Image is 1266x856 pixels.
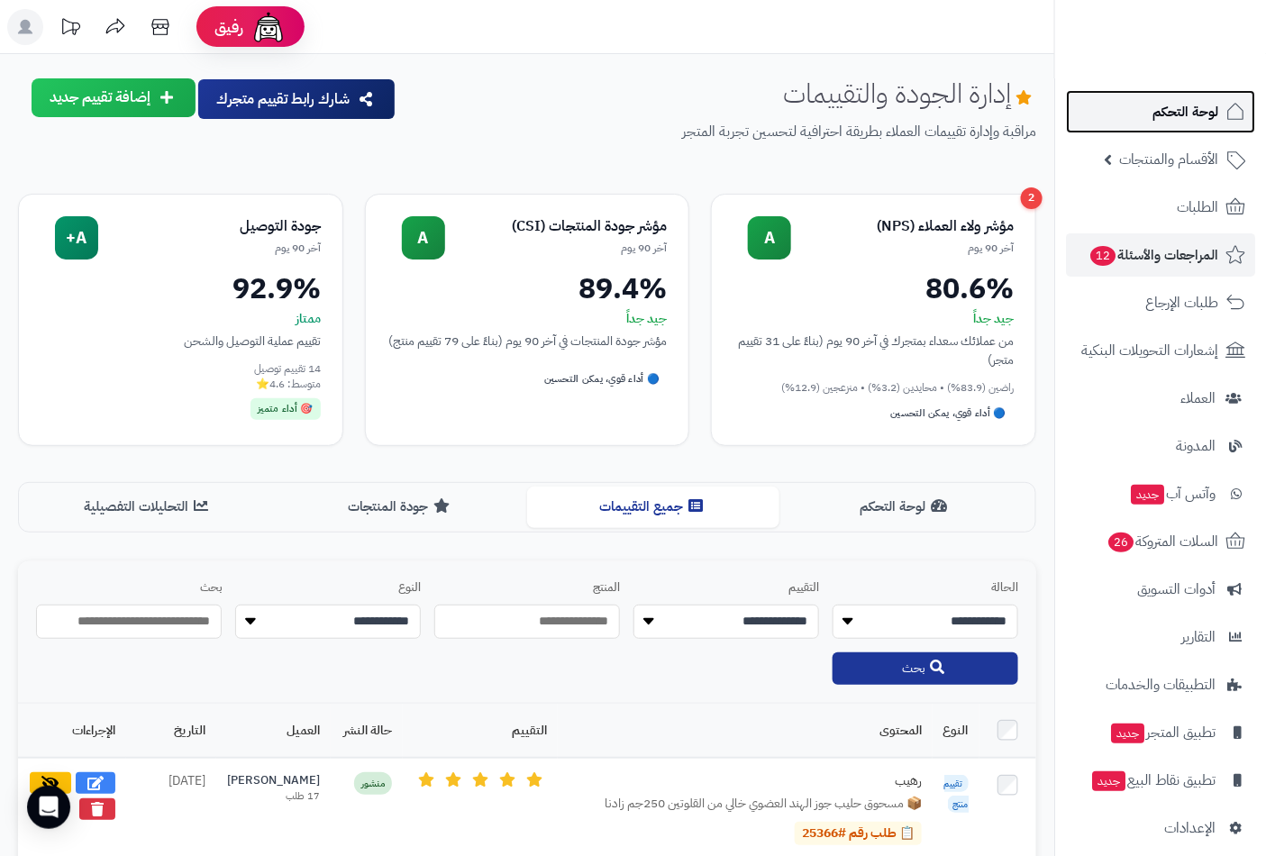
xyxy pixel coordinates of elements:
span: أدوات التسويق [1137,577,1216,602]
button: التحليلات التفصيلية [23,487,275,527]
button: شارك رابط تقييم متجرك [198,79,395,119]
a: المدونة [1066,424,1255,468]
label: بحث [36,579,222,596]
div: 92.9% [41,274,321,303]
p: مراقبة وإدارة تقييمات العملاء بطريقة احترافية لتحسين تجربة المتجر [411,122,1036,142]
div: A [748,216,791,260]
span: طلبات الإرجاع [1145,290,1218,315]
a: تطبيق المتجرجديد [1066,711,1255,754]
span: جديد [1092,771,1125,791]
label: التقييم [633,579,819,596]
div: 🔵 أداء قوي، يمكن التحسين [884,403,1014,424]
span: جديد [1131,485,1164,505]
div: تقييم عملية التوصيل والشحن [41,332,321,351]
a: وآتس آبجديد [1066,472,1255,515]
div: راضين (83.9%) • محايدين (3.2%) • منزعجين (12.9%) [733,380,1014,396]
a: السلات المتروكة26 [1066,520,1255,563]
th: العميل [216,704,331,758]
span: وآتس آب [1129,481,1216,506]
span: السلات المتروكة [1107,529,1218,554]
span: تطبيق نقاط البيع [1090,768,1216,793]
span: منشور [354,772,392,795]
div: جودة التوصيل [98,216,321,237]
button: بحث [833,652,1018,685]
div: ممتاز [41,310,321,328]
div: [PERSON_NAME] [227,772,320,789]
span: لوحة التحكم [1152,99,1218,124]
a: التطبيقات والخدمات [1066,663,1255,706]
span: التقارير [1181,624,1216,650]
a: تطبيق نقاط البيعجديد [1066,759,1255,802]
span: 📦 مسحوق حليب جوز الهند العضوي خالي من القلوتين 250جم زادنا [605,795,922,813]
a: التقارير [1066,615,1255,659]
span: المراجعات والأسئلة [1088,242,1218,268]
label: النوع [235,579,421,596]
div: Open Intercom Messenger [27,786,70,829]
a: تحديثات المنصة [48,9,93,50]
a: المراجعات والأسئلة12 [1066,233,1255,277]
div: 89.4% [387,274,668,303]
button: جميع التقييمات [527,487,779,527]
th: المحتوى [558,704,933,758]
div: من عملائك سعداء بمتجرك في آخر 90 يوم (بناءً على 31 تقييم متجر) [733,332,1014,369]
div: 🎯 أداء متميز [250,398,321,420]
img: ai-face.png [250,9,287,45]
button: إضافة تقييم جديد [32,78,196,117]
th: الإجراءات [18,704,126,758]
img: logo-2.png [1143,14,1249,51]
a: إشعارات التحويلات البنكية [1066,329,1255,372]
span: الطلبات [1177,195,1218,220]
span: تطبيق المتجر [1109,720,1216,745]
span: تقييم منتج [944,775,969,813]
th: النوع [933,704,979,758]
label: الحالة [833,579,1018,596]
th: حالة النشر [331,704,403,758]
div: مؤشر جودة المنتجات في آخر 90 يوم (بناءً على 79 تقييم منتج) [387,332,668,351]
div: 🔵 أداء قوي، يمكن التحسين [537,369,667,390]
h1: إدارة الجودة والتقييمات [783,78,1036,108]
label: المنتج [434,579,620,596]
th: التاريخ [126,704,216,758]
span: رفيق [214,16,243,38]
a: الإعدادات [1066,806,1255,850]
div: A+ [55,216,98,260]
button: جودة المنتجات [275,487,527,527]
span: جديد [1111,724,1144,743]
div: جيد جداً [387,310,668,328]
span: التطبيقات والخدمات [1106,672,1216,697]
a: الطلبات [1066,186,1255,229]
span: إشعارات التحويلات البنكية [1081,338,1218,363]
div: مؤشر جودة المنتجات (CSI) [445,216,668,237]
div: 80.6% [733,274,1014,303]
span: الأقسام والمنتجات [1119,147,1218,172]
th: التقييم [403,704,558,758]
a: لوحة التحكم [1066,90,1255,133]
div: 14 تقييم توصيل متوسط: 4.6⭐ [41,361,321,392]
span: الإعدادات [1164,815,1216,841]
span: 26 [1107,532,1134,552]
div: آخر 90 يوم [98,241,321,256]
a: 📋 طلب رقم #25366 [795,822,922,845]
div: مؤشر ولاء العملاء (NPS) [791,216,1014,237]
div: جيد جداً [733,310,1014,328]
div: رهيب [651,772,922,790]
a: طلبات الإرجاع [1066,281,1255,324]
button: لوحة التحكم [779,487,1032,527]
div: آخر 90 يوم [445,241,668,256]
span: المدونة [1176,433,1216,459]
div: 17 طلب [227,789,320,804]
div: A [402,216,445,260]
span: 12 [1089,245,1116,266]
div: آخر 90 يوم [791,241,1014,256]
a: أدوات التسويق [1066,568,1255,611]
div: 2 [1021,187,1043,209]
a: العملاء [1066,377,1255,420]
span: العملاء [1180,386,1216,411]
